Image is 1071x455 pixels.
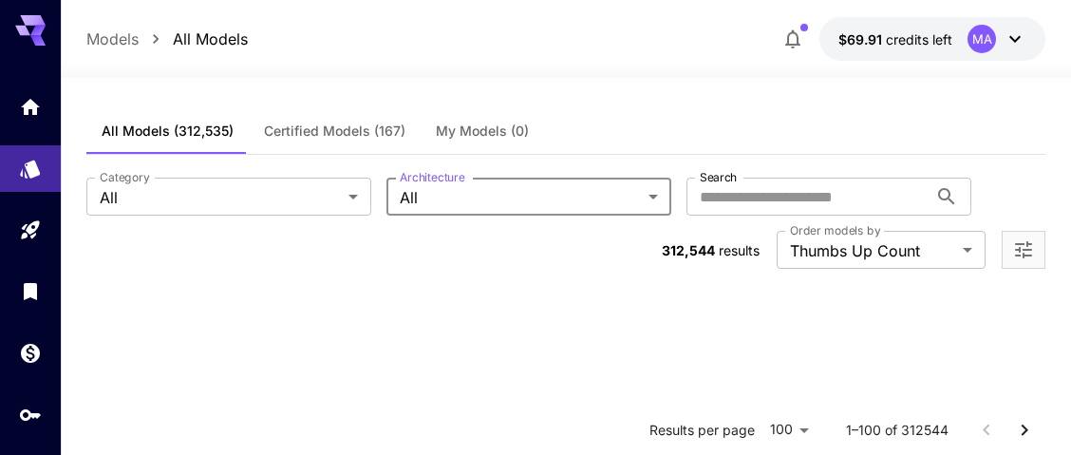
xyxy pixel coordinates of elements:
a: All Models [173,28,248,50]
p: Results per page [649,421,755,440]
label: Category [100,169,150,185]
nav: breadcrumb [86,28,248,50]
button: Open more filters [1012,238,1035,262]
button: $69.9097MA [819,17,1045,61]
div: Library [19,279,42,303]
span: credits left [886,31,952,47]
span: All [100,186,341,209]
button: Go to next page [1005,411,1043,449]
span: All [400,186,641,209]
span: $69.91 [838,31,886,47]
span: All Models (312,535) [102,123,234,140]
span: Certified Models (167) [264,123,405,140]
label: Order models by [790,222,880,238]
div: Models [19,157,42,180]
p: 1–100 of 312544 [846,421,949,440]
div: MA [968,25,996,53]
span: My Models (0) [436,123,529,140]
div: 100 [762,416,816,444]
label: Search [700,169,737,185]
div: API Keys [19,403,42,427]
a: Models [86,28,139,50]
span: results [719,242,760,258]
div: Playground [19,218,42,242]
div: Wallet [19,341,42,365]
div: $69.9097 [838,29,952,49]
label: Architecture [400,169,464,185]
span: Thumbs Up Count [790,239,955,262]
div: Home [19,95,42,119]
span: 312,544 [662,242,715,258]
